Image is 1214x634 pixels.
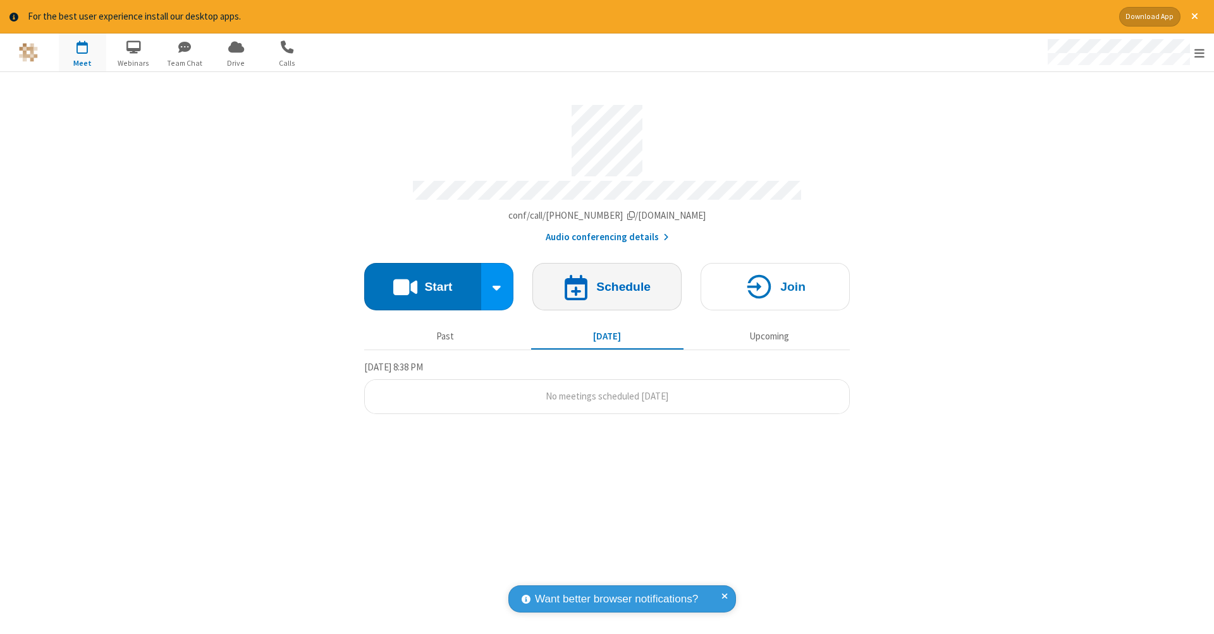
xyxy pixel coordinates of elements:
div: Open menu [1036,34,1214,71]
button: Join [701,263,850,310]
span: Team Chat [161,58,209,69]
button: Copy my meeting room linkCopy my meeting room link [508,209,706,223]
button: Logo [4,34,52,71]
section: Account details [364,95,850,244]
div: Start conference options [481,263,514,310]
button: Close alert [1185,7,1205,27]
button: [DATE] [531,325,684,349]
section: Today's Meetings [364,360,850,414]
button: Upcoming [693,325,845,349]
div: For the best user experience install our desktop apps. [28,9,1110,24]
button: Past [369,325,522,349]
span: [DATE] 8:38 PM [364,361,423,373]
span: Meet [59,58,106,69]
button: Start [364,263,481,310]
h4: Start [424,281,452,293]
span: Webinars [110,58,157,69]
span: Calls [264,58,311,69]
img: QA Selenium DO NOT DELETE OR CHANGE [19,43,38,62]
span: Copy my meeting room link [508,209,706,221]
button: Audio conferencing details [546,230,669,245]
button: Download App [1119,7,1180,27]
h4: Join [780,281,806,293]
h4: Schedule [596,281,651,293]
span: No meetings scheduled [DATE] [546,390,668,402]
span: Drive [212,58,260,69]
button: Schedule [532,263,682,310]
span: Want better browser notifications? [535,591,698,607]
